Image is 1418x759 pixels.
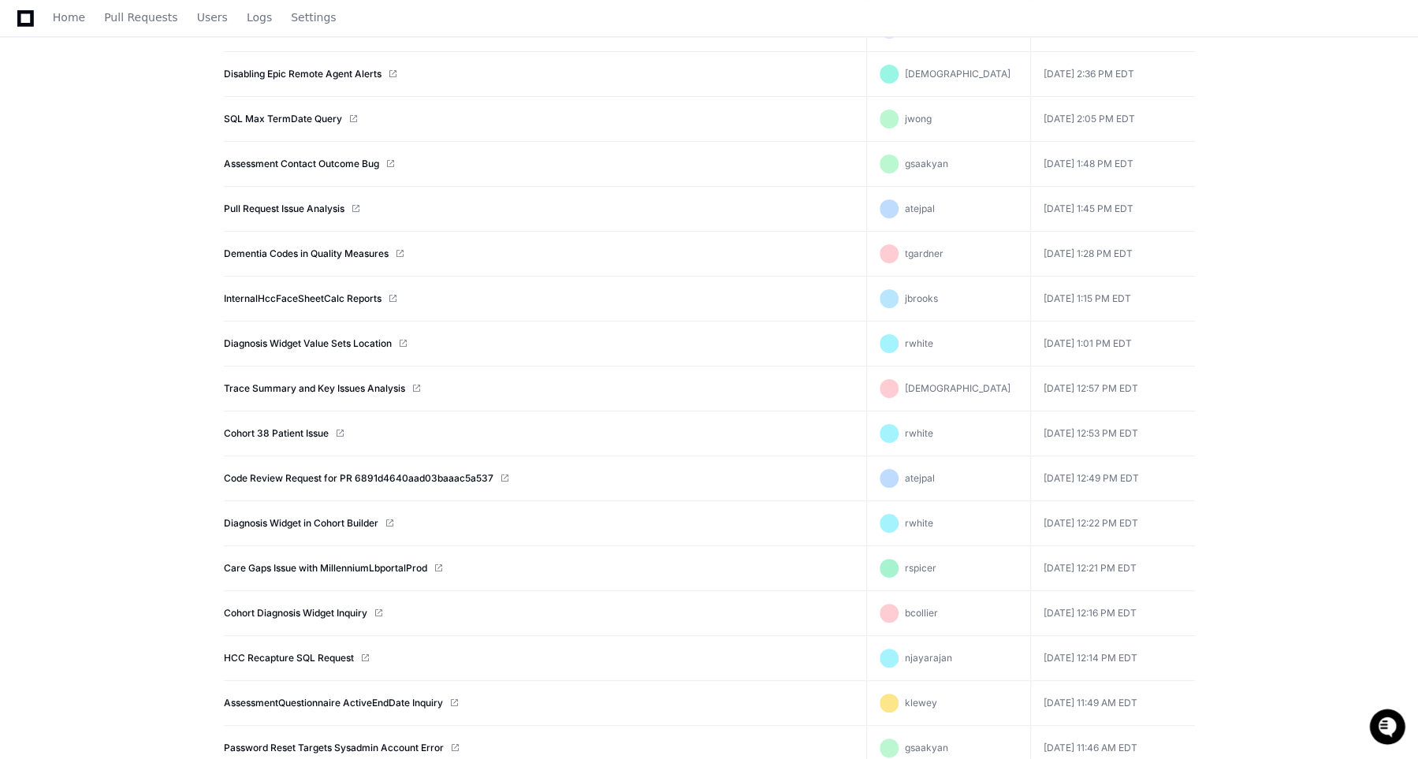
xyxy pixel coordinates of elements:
td: [DATE] 12:49 PM EDT [1031,456,1195,501]
img: PlayerZero [16,16,47,47]
td: [DATE] 1:01 PM EDT [1031,322,1195,366]
span: rwhite [905,337,933,349]
span: Logs [247,13,272,22]
span: jbrooks [905,292,938,304]
a: InternalHccFaceSheetCalc Reports [224,292,381,305]
span: jwong [905,113,932,125]
span: Settings [291,13,336,22]
td: [DATE] 12:14 PM EDT [1031,636,1195,681]
button: Start new chat [268,122,287,141]
a: Diagnosis Widget in Cohort Builder [224,517,378,530]
span: klewey [905,697,937,709]
span: atejpal [905,203,935,214]
a: Cohort 38 Patient Issue [224,427,329,440]
a: Cohort Diagnosis Widget Inquiry [224,607,367,619]
td: [DATE] 2:05 PM EDT [1031,97,1195,142]
a: Dementia Codes in Quality Measures [224,247,389,260]
a: Disabling Epic Remote Agent Alerts [224,68,381,80]
td: [DATE] 12:57 PM EDT [1031,366,1195,411]
td: [DATE] 1:48 PM EDT [1031,142,1195,187]
a: Password Reset Targets Sysadmin Account Error [224,742,444,754]
a: Assessment Contact Outcome Bug [224,158,379,170]
td: [DATE] 11:49 AM EDT [1031,681,1195,726]
img: 1736555170064-99ba0984-63c1-480f-8ee9-699278ef63ed [16,117,44,146]
span: rspicer [905,562,936,574]
a: SQL Max TermDate Query [224,113,342,125]
td: [DATE] 1:45 PM EDT [1031,187,1195,232]
td: [DATE] 12:21 PM EDT [1031,546,1195,591]
span: Pull Requests [104,13,177,22]
a: Powered byPylon [111,165,191,177]
span: tgardner [905,247,943,259]
iframe: Open customer support [1368,707,1410,750]
span: [DEMOGRAPHIC_DATA] [905,68,1010,80]
a: Pull Request Issue Analysis [224,203,344,215]
a: Trace Summary and Key Issues Analysis [224,382,405,395]
td: [DATE] 2:36 PM EDT [1031,52,1195,97]
span: njayarajan [905,652,952,664]
a: AssessmentQuestionnaire ActiveEndDate Inquiry [224,697,443,709]
td: [DATE] 12:53 PM EDT [1031,411,1195,456]
a: Code Review Request for PR 6891d4640aad03baaac5a537 [224,472,493,485]
span: gsaakyan [905,742,948,753]
span: rwhite [905,427,933,439]
a: Care Gaps Issue with MillenniumLbportalProd [224,562,427,575]
span: [DEMOGRAPHIC_DATA] [905,382,1010,394]
span: bcollier [905,607,938,619]
td: [DATE] 12:16 PM EDT [1031,591,1195,636]
span: gsaakyan [905,158,948,169]
a: HCC Recapture SQL Request [224,652,354,664]
div: We're available if you need us! [54,133,199,146]
span: atejpal [905,472,935,484]
span: Users [197,13,228,22]
td: [DATE] 12:22 PM EDT [1031,501,1195,546]
td: [DATE] 1:15 PM EDT [1031,277,1195,322]
a: Diagnosis Widget Value Sets Location [224,337,392,350]
div: Welcome [16,63,287,88]
td: [DATE] 1:28 PM EDT [1031,232,1195,277]
span: rwhite [905,517,933,529]
span: Home [53,13,85,22]
div: Start new chat [54,117,259,133]
span: Pylon [157,166,191,177]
